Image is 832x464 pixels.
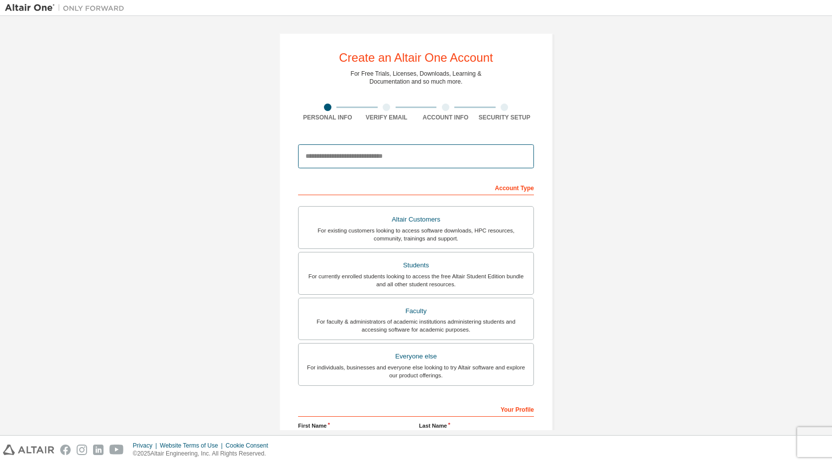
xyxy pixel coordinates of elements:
[160,442,225,450] div: Website Terms of Use
[305,318,527,334] div: For faculty & administrators of academic institutions administering students and accessing softwa...
[305,258,527,272] div: Students
[77,445,87,455] img: instagram.svg
[305,349,527,363] div: Everyone else
[60,445,71,455] img: facebook.svg
[357,114,416,121] div: Verify Email
[298,401,534,417] div: Your Profile
[298,422,413,430] label: First Name
[305,304,527,318] div: Faculty
[5,3,129,13] img: Altair One
[298,114,357,121] div: Personal Info
[305,272,527,288] div: For currently enrolled students looking to access the free Altair Student Edition bundle and all ...
[225,442,274,450] div: Cookie Consent
[351,70,482,86] div: For Free Trials, Licenses, Downloads, Learning & Documentation and so much more.
[339,52,493,64] div: Create an Altair One Account
[93,445,104,455] img: linkedin.svg
[133,450,274,458] p: © 2025 Altair Engineering, Inc. All Rights Reserved.
[109,445,124,455] img: youtube.svg
[305,363,527,379] div: For individuals, businesses and everyone else looking to try Altair software and explore our prod...
[305,227,527,242] div: For existing customers looking to access software downloads, HPC resources, community, trainings ...
[475,114,534,121] div: Security Setup
[419,422,534,430] label: Last Name
[416,114,475,121] div: Account Info
[298,179,534,195] div: Account Type
[305,213,527,227] div: Altair Customers
[3,445,54,455] img: altair_logo.svg
[133,442,160,450] div: Privacy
